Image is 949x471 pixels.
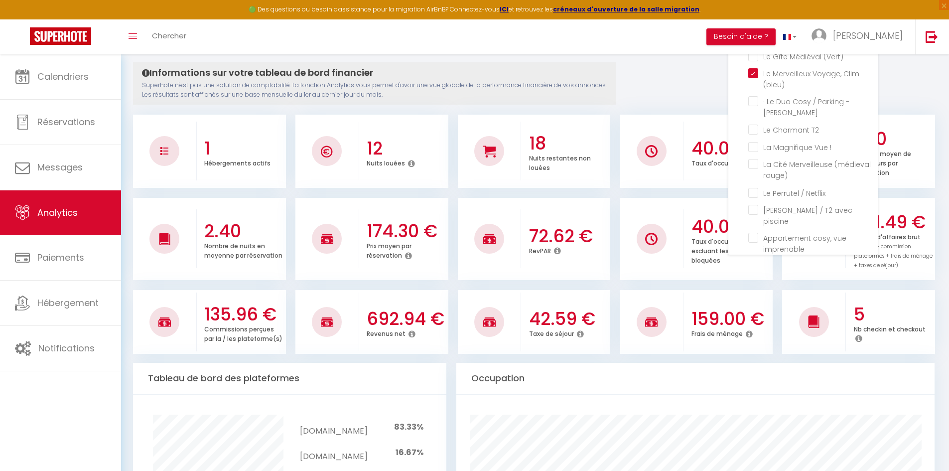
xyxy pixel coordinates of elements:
[529,309,608,329] h3: 42.59 €
[367,157,405,167] p: Nuits louées
[37,297,99,309] span: Hébergement
[812,28,826,43] img: ...
[37,161,83,173] span: Messages
[691,309,771,329] h3: 159.00 €
[529,152,591,172] p: Nuits restantes non louées
[854,231,933,270] p: Chiffre d'affaires brut
[854,129,933,150] h3: 1.40
[37,206,78,219] span: Analytics
[204,221,283,242] h3: 2.40
[8,4,38,34] button: Ouvrir le widget de chat LiveChat
[300,440,367,465] td: [DOMAIN_NAME]
[396,447,423,458] span: 16.67%
[204,138,283,159] h3: 1
[133,363,446,394] div: Tableau de bord des plateformes
[456,363,935,394] div: Occupation
[367,327,406,338] p: Revenus net
[529,133,608,154] h3: 18
[367,221,446,242] h3: 174.30 €
[529,226,608,247] h3: 72.62 €
[529,327,574,338] p: Taxe de séjour
[37,70,89,83] span: Calendriers
[38,342,95,354] span: Notifications
[152,30,186,41] span: Chercher
[691,138,771,159] h3: 40.00 %
[763,188,825,198] span: Le Perrutel / Netflix
[529,245,551,255] p: RevPAR
[804,19,915,54] a: ... [PERSON_NAME]
[691,235,758,265] p: Taux d'occupation en excluant les nuits bloquées
[691,216,771,237] h3: 40.00 %
[394,421,423,433] span: 83.33%
[854,148,911,177] p: Nombre moyen de voyageurs par réservation
[854,304,933,325] h3: 5
[142,67,607,78] h4: Informations sur votre tableau de bord financier
[37,251,84,264] span: Paiements
[833,29,903,42] span: [PERSON_NAME]
[854,243,933,269] span: (nuitées + commission plateformes + frais de ménage + taxes de séjour)
[645,233,658,245] img: NO IMAGE
[763,159,871,180] span: La Cité Merveilleuse (médieval rouge)
[926,30,938,43] img: logout
[367,309,446,329] h3: 692.94 €
[691,327,743,338] p: Frais de ménage
[30,27,91,45] img: Super Booking
[763,69,859,90] span: Le Merveilleux Voyage, Clim (bleu)
[204,304,283,325] h3: 135.96 €
[300,415,367,440] td: [DOMAIN_NAME]
[763,233,846,254] span: Appartement cosy, vue imprenable
[204,157,271,167] p: Hébergements actifs
[763,205,852,226] span: [PERSON_NAME] / T2 avec piscine
[854,212,933,233] h3: 871.49 €
[160,147,168,155] img: NO IMAGE
[204,240,282,260] p: Nombre de nuits en moyenne par réservation
[144,19,194,54] a: Chercher
[367,138,446,159] h3: 12
[854,323,926,333] p: Nb checkin et checkout
[706,28,776,45] button: Besoin d'aide ?
[500,5,509,13] a: ICI
[763,97,849,118] span: · Le Duo Cosy / Parking - [PERSON_NAME]
[37,116,95,128] span: Réservations
[204,323,282,343] p: Commissions perçues par la / les plateforme(s)
[553,5,699,13] a: créneaux d'ouverture de la salle migration
[367,240,411,260] p: Prix moyen par réservation
[691,157,749,167] p: Taux d'occupation
[142,81,607,100] p: Superhote n'est pas une solution de comptabilité. La fonction Analytics vous permet d'avoir une v...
